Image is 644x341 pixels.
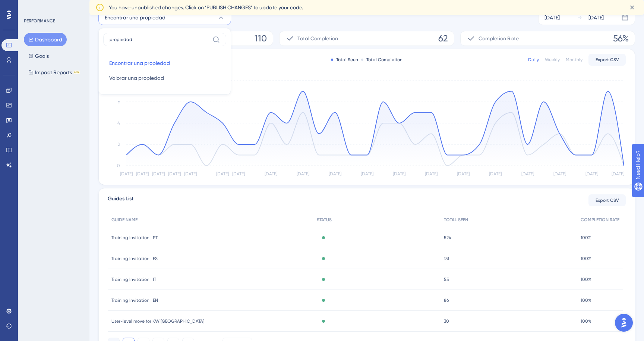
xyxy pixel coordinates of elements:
[361,171,373,176] tspan: [DATE]
[581,276,591,282] span: 100%
[24,18,55,24] div: PERFORMANCE
[98,10,231,25] button: Encontrar una propiedad
[24,49,53,63] button: Goals
[111,297,158,303] span: Training Invitation | EN
[103,71,226,85] button: Valorar una propiedad
[545,57,560,63] div: Weekly
[24,66,85,79] button: Impact ReportsBETA
[457,171,470,176] tspan: [DATE]
[216,171,229,176] tspan: [DATE]
[588,194,626,206] button: Export CSV
[111,235,158,241] span: Training Invitation | PT
[109,73,164,82] span: Valorar una propiedad
[111,217,138,223] span: GUIDE NAME
[612,171,624,176] tspan: [DATE]
[393,171,405,176] tspan: [DATE]
[581,256,591,262] span: 100%
[581,318,591,324] span: 100%
[168,171,181,176] tspan: [DATE]
[331,57,358,63] div: Total Seen
[596,57,619,63] span: Export CSV
[24,33,67,46] button: Dashboard
[118,99,120,104] tspan: 6
[103,56,226,71] button: Encontrar una propiedad
[361,57,402,63] div: Total Completion
[110,37,209,43] input: Search...
[581,235,591,241] span: 100%
[265,171,277,176] tspan: [DATE]
[566,57,583,63] div: Monthly
[444,297,449,303] span: 86
[111,276,156,282] span: Training Invitation | IT
[444,256,449,262] span: 131
[118,142,120,147] tspan: 2
[120,171,133,176] tspan: [DATE]
[108,194,133,206] span: Guides List
[232,171,245,176] tspan: [DATE]
[581,297,591,303] span: 100%
[117,121,120,126] tspan: 4
[544,13,560,22] div: [DATE]
[73,71,80,74] div: BETA
[109,59,170,68] span: Encontrar una propiedad
[297,34,338,43] span: Total Completion
[553,171,566,176] tspan: [DATE]
[438,32,448,44] span: 62
[588,13,604,22] div: [DATE]
[613,32,629,44] span: 56%
[117,163,120,168] tspan: 0
[105,13,165,22] span: Encontrar una propiedad
[184,171,197,176] tspan: [DATE]
[317,217,332,223] span: STATUS
[444,318,449,324] span: 30
[588,54,626,66] button: Export CSV
[479,34,519,43] span: Completion Rate
[528,57,539,63] div: Daily
[111,318,204,324] span: User-level move for KW [GEOGRAPHIC_DATA]
[297,171,309,176] tspan: [DATE]
[109,3,303,12] span: You have unpublished changes. Click on ‘PUBLISH CHANGES’ to update your code.
[329,171,341,176] tspan: [DATE]
[444,276,449,282] span: 55
[444,217,468,223] span: TOTAL SEEN
[613,312,635,334] iframe: UserGuiding AI Assistant Launcher
[521,171,534,176] tspan: [DATE]
[111,256,158,262] span: Training Invitation | ES
[581,217,619,223] span: COMPLETION RATE
[585,171,598,176] tspan: [DATE]
[489,171,502,176] tspan: [DATE]
[152,171,165,176] tspan: [DATE]
[425,171,438,176] tspan: [DATE]
[136,171,149,176] tspan: [DATE]
[444,235,451,241] span: 524
[18,2,47,11] span: Need Help?
[596,197,619,203] span: Export CSV
[255,32,267,44] span: 110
